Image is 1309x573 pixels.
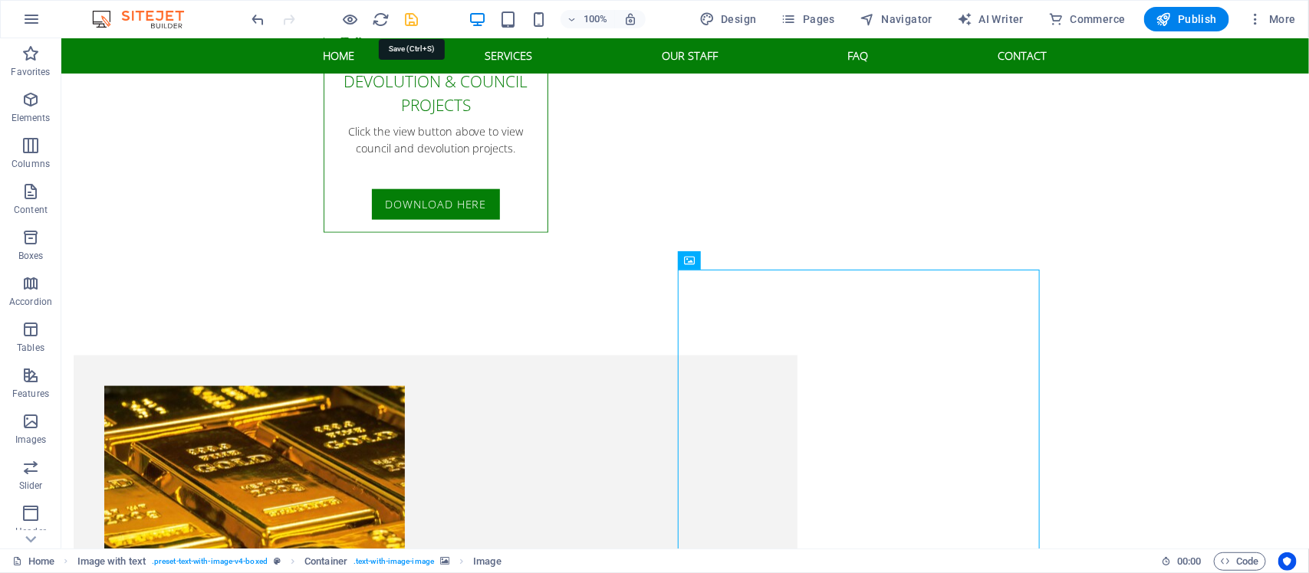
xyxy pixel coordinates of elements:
p: Content [14,204,48,216]
span: Publish [1156,11,1217,27]
p: Features [12,388,49,400]
span: More [1248,11,1296,27]
h6: Session time [1161,552,1202,571]
span: Design [699,11,757,27]
span: AI Writer [957,11,1024,27]
span: Pages [781,11,835,27]
i: Reload page [373,11,390,28]
span: : [1188,555,1190,567]
button: undo [249,10,268,28]
button: Commerce [1042,7,1132,31]
span: . preset-text-with-image-v4-boxed [152,552,268,571]
p: Favorites [11,66,50,78]
span: 00 00 [1177,552,1201,571]
p: Header [15,526,46,538]
i: Undo: Change image (Ctrl+Z) [250,11,268,28]
span: Commerce [1048,11,1126,27]
p: Elements [12,112,51,124]
span: Click to select. Double-click to edit [77,552,146,571]
i: This element is a customizable preset [274,557,281,565]
button: Code [1214,552,1266,571]
nav: breadcrumb [77,552,502,571]
i: On resize automatically adjust zoom level to fit chosen device. [623,12,637,26]
span: Click to select. Double-click to edit [473,552,501,571]
p: Tables [17,342,44,354]
button: More [1242,7,1302,31]
span: Code [1221,552,1259,571]
p: Boxes [18,250,44,262]
button: 100% [561,10,615,28]
button: save [403,10,421,28]
button: AI Writer [951,7,1030,31]
button: Click here to leave preview mode and continue editing [341,10,360,28]
span: . text-with-image-image [354,552,434,571]
img: Editor Logo [88,10,203,28]
a: Click to cancel selection. Double-click to open Pages [12,552,54,571]
p: Columns [12,158,50,170]
i: This element contains a background [440,557,449,565]
button: Usercentrics [1278,552,1297,571]
button: Navigator [853,7,939,31]
button: Design [693,7,763,31]
p: Images [15,434,47,446]
button: Pages [775,7,841,31]
button: reload [372,10,390,28]
p: Slider [19,480,43,492]
h6: 100% [584,10,608,28]
span: Click to select. Double-click to edit [304,552,347,571]
span: Navigator [860,11,932,27]
p: Accordion [9,296,52,308]
button: Publish [1144,7,1229,31]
